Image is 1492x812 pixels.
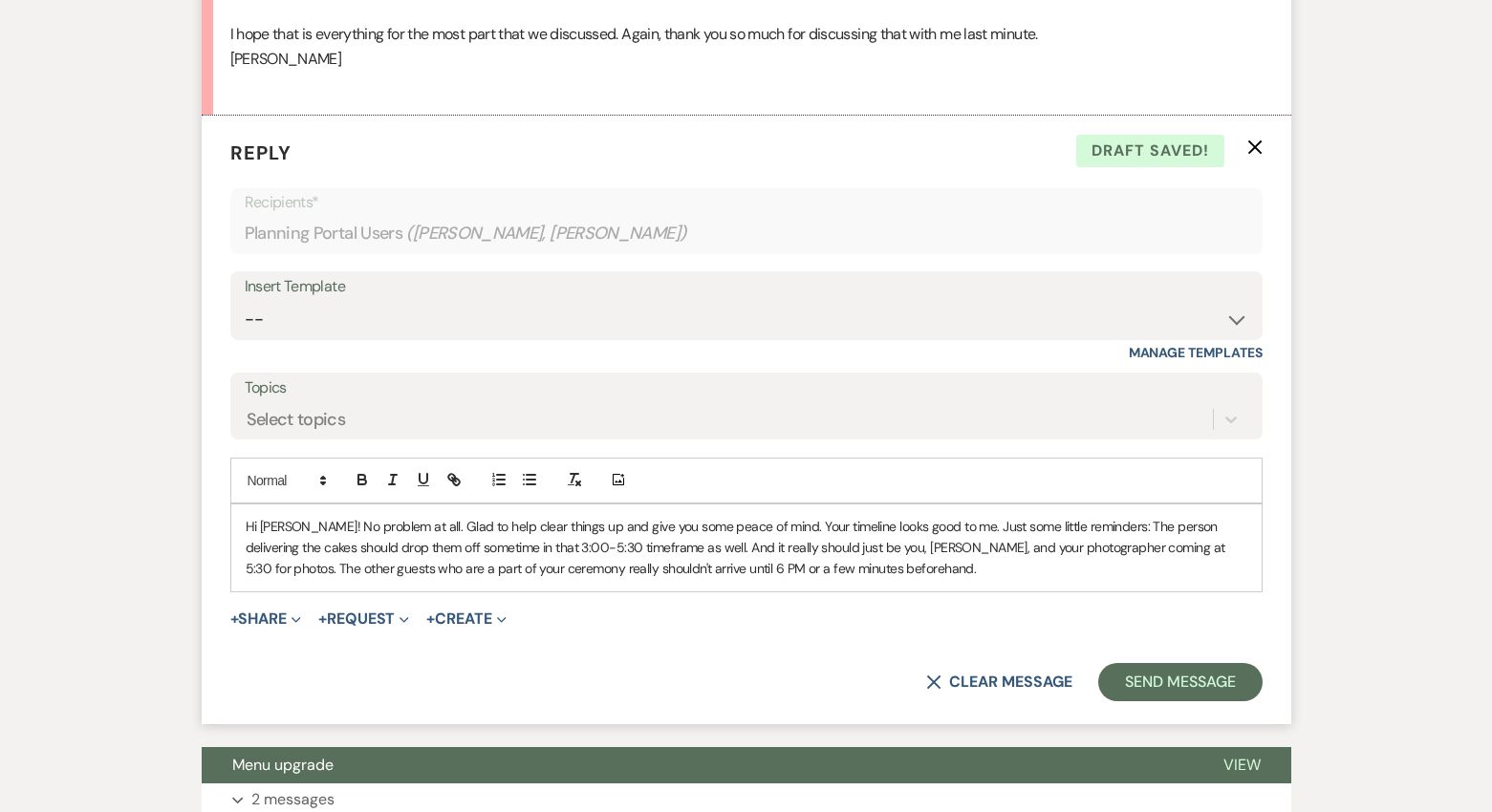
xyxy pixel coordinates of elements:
[1098,663,1262,701] button: Send Message
[426,611,435,627] span: +
[246,516,1247,580] p: Hi [PERSON_NAME]! No problem at all. Glad to help clear things up and give you some peace of mind...
[245,190,1248,215] p: Recipients*
[406,221,687,246] span: ( [PERSON_NAME], [PERSON_NAME] )
[245,215,1248,252] div: Planning Portal Users
[230,22,1263,47] p: I hope that is everything for the most part that we discussed. Again, thank you so much for discu...
[426,611,506,627] button: Create
[202,747,1193,783] button: Menu upgrade
[230,611,302,627] button: Share
[318,611,409,627] button: Request
[251,787,335,812] p: 2 messages
[1076,135,1224,167] span: Draft saved!
[245,273,1248,301] div: Insert Template
[1223,755,1261,775] span: View
[230,140,292,165] span: Reply
[926,674,1071,690] button: Clear message
[1193,747,1291,783] button: View
[230,611,239,627] span: +
[245,374,1248,402] label: Topics
[232,755,334,775] span: Menu upgrade
[1129,344,1263,361] a: Manage Templates
[230,47,1263,72] p: [PERSON_NAME]
[247,407,346,433] div: Select topics
[318,611,327,627] span: +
